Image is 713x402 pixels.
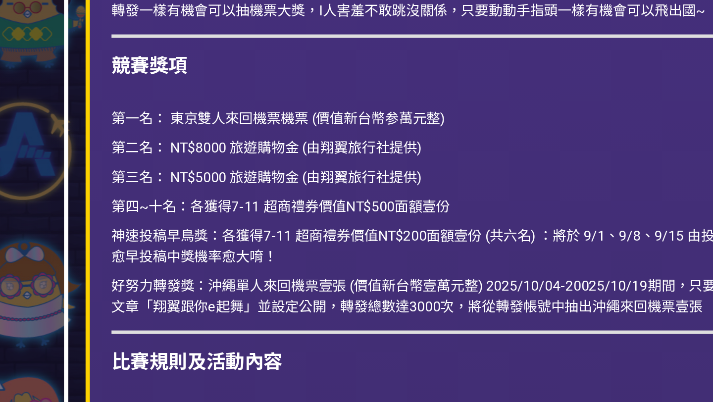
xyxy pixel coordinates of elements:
[104,334,583,355] span: 1.參賽者請先到翔翼通訊FB粉絲團參考「翔翼跟你e起舞」舞蹈教學片，投稿參賽影片可以一人跳舞或是多人跳舞，參賽影片必須完整跳完翔翼主題曲且影片可清楚聽到翔翼主題曲的音 樂，如參賽影片未能完整跳完...
[389,40,420,50] span: 最新公告
[559,40,590,50] span: 馬上投稿
[104,85,387,95] span: 這次20週年慶翔翼送您跟朋友一起出國去! 只要您敢跳，機票大獎就有可能是您的
[626,7,667,15] span: 收藏這個活動
[104,181,282,190] span: 第二名： NT$8000 旅遊購物金 (由翔翼旅行社提供)
[337,23,369,67] a: 比賽說明
[104,231,584,252] span: 神速投稿早鳥獎：各獲得7-11 超商禮券價值NT$200面額壹份 (共六名) ：將於 9/1、9/8、9/15 由投稿完成者各抽選二名 (合計抽出六名)，愈早投稿中獎機率愈大唷！
[104,68,517,78] span: 20年來翔翼通訊秉持著高品質及多元化的商品陪伴您飛到地球的每個角落，參與您人生每個重要的旅程，我們與有榮焉
[492,40,525,50] span: 活動 Q&A
[337,40,369,50] span: 比賽說明
[104,164,295,173] span: 第一名： 東京雙人來回機票機票 (價值新台幣参萬元整)
[104,260,584,281] span: 好努力轉發獎：沖繩單人來回機票壹張 (價值新台幣壹萬元整) 2025/10/04-20025/10/19期間，只要轉發翔翼通訊 Facebook 粉絲專頁置頂文章「翔翼跟你e起舞」並設定公開，轉...
[104,363,569,384] span: 2.參賽者在參賽影片時不得粗言穢語、任何淫褻不雅的行為，不得出現種族、性別歧視，或違反善良風俗、公共秩序等不當內容如違規者，主辦單位和評審委員有權取消其參賽資格。
[492,23,525,67] a: 活動 Q&A
[440,23,472,67] a: 投稿作品
[104,102,445,111] span: 轉發一樣有機會可以抽機票大獎，Ⅰ人害羞不敢跳沒關係，只要動動手指頭一樣有機會可以飛出國~
[389,23,420,67] a: 最新公告
[104,392,561,401] span: 3.參賽者嚴禁虛報年齡，倘發現參賽者之報名資格與真實年齡不相符，主辦單位和評審委員有權取消該參賽者相關項目的參賽資格。
[104,302,202,314] strong: 比賽規則及活動內容
[109,33,257,57] img: 翔翼跟你e起舞
[104,214,298,224] span: 第四~十名：各獲得7-11 超商禮券價值NT$500面額壹份
[104,198,282,207] span: 第三名： NT$5000 旅遊購物金 (由翔翼旅行社提供)
[440,40,472,50] span: 投稿作品
[104,132,148,145] strong: 競賽獎項
[545,35,604,55] button: 馬上投稿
